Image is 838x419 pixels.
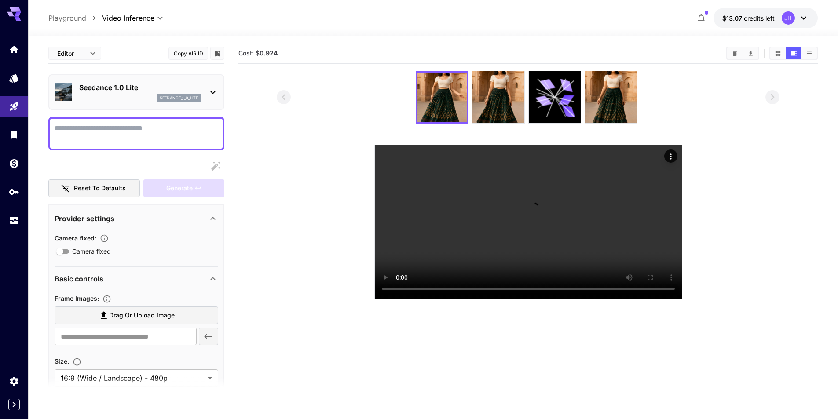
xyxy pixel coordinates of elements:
span: Cost: $ [238,49,278,57]
span: Editor [57,49,84,58]
div: Basic controls [55,268,218,289]
label: Drag or upload image [55,306,218,324]
div: Wallet [9,158,19,169]
button: Show media in list view [801,47,817,59]
p: Seedance 1.0 Lite [79,82,201,93]
button: Copy AIR ID [168,47,208,60]
div: Library [9,129,19,140]
div: API Keys [9,186,19,197]
div: Usage [9,215,19,226]
div: Clear AllDownload All [726,47,759,60]
span: $13.07 [722,15,744,22]
div: Seedance 1.0 Liteseedance_1_0_lite [55,79,218,106]
button: Adjust the dimensions of the generated image by specifying its width and height in pixels, or sel... [69,357,85,366]
button: Add to library [213,48,221,58]
button: Show media in grid view [770,47,786,59]
div: Settings [9,375,19,386]
div: $13.0738 [722,14,775,23]
div: Actions [664,149,677,163]
div: Show media in grid viewShow media in video viewShow media in list view [769,47,818,60]
div: JH [782,11,795,25]
span: Camera fixed [72,247,111,256]
span: Size : [55,357,69,365]
div: Playground [9,101,19,112]
button: Expand sidebar [8,399,20,410]
span: Drag or upload image [109,310,175,321]
button: Clear All [727,47,743,59]
button: $13.0738JH [714,8,818,28]
p: Provider settings [55,213,114,224]
span: Camera fixed : [55,234,96,242]
button: Reset to defaults [48,179,140,197]
img: OUoiHAAAAAZJREFUAwBaPIdu4WvajwAAAABJRU5ErkJggg== [472,71,524,123]
a: Playground [48,13,86,23]
span: 16:9 (Wide / Landscape) - 480p [61,373,204,383]
div: Home [9,44,19,55]
span: Video Inference [102,13,154,23]
nav: breadcrumb [48,13,102,23]
img: 5yRiVgAAAAGSURBVAMA0l0B21ZBnYIAAAAASUVORK5CYII= [417,73,467,122]
span: credits left [744,15,775,22]
p: seedance_1_0_lite [160,95,198,101]
b: 0.924 [260,49,278,57]
div: Models [9,73,19,84]
div: Provider settings [55,208,218,229]
img: AAAAABJRU5ErkJggg== [585,71,637,123]
p: Basic controls [55,273,103,284]
button: Show media in video view [786,47,801,59]
button: Download All [743,47,758,59]
button: Upload frame images. [99,295,115,303]
span: Frame Images : [55,295,99,302]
